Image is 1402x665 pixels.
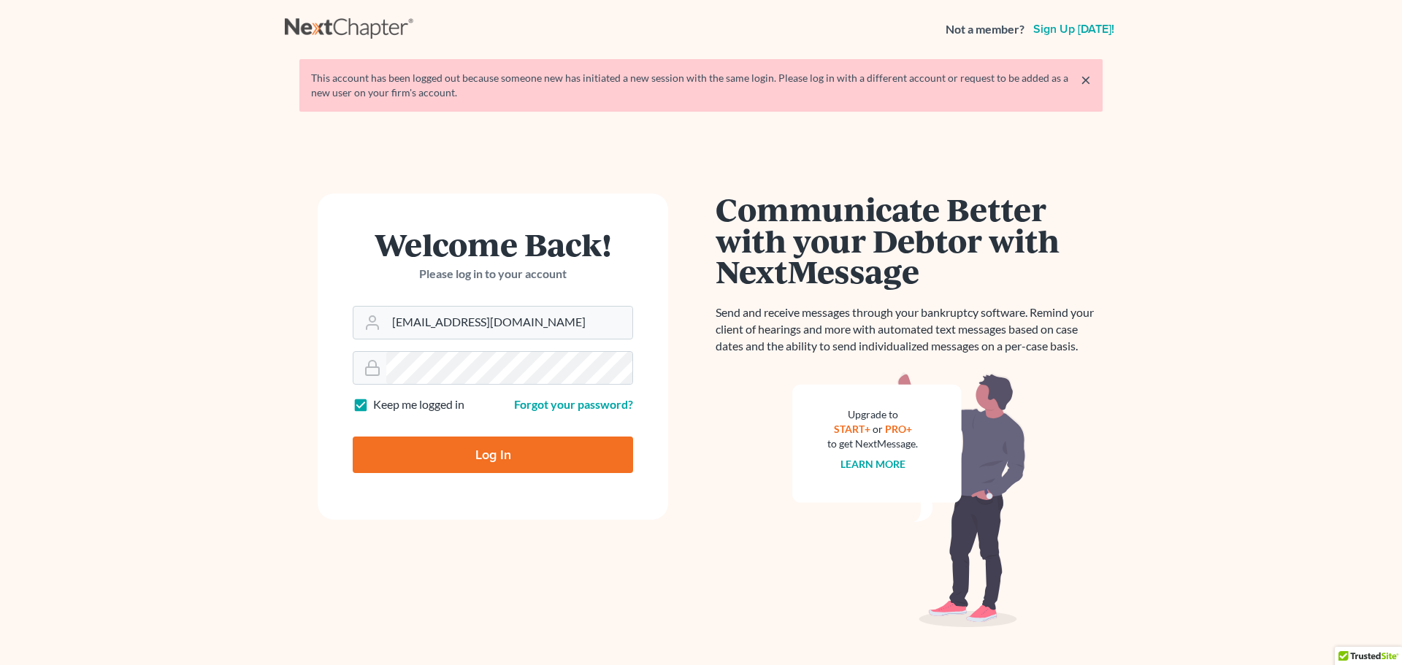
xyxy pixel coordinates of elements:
p: Please log in to your account [353,266,633,282]
div: to get NextMessage. [827,437,918,451]
img: nextmessage_bg-59042aed3d76b12b5cd301f8e5b87938c9018125f34e5fa2b7a6b67550977c72.svg [792,372,1026,628]
a: Sign up [DATE]! [1030,23,1117,35]
input: Email Address [386,307,632,339]
p: Send and receive messages through your bankruptcy software. Remind your client of hearings and mo... [716,304,1103,355]
a: PRO+ [885,423,912,435]
label: Keep me logged in [373,396,464,413]
a: Forgot your password? [514,397,633,411]
div: This account has been logged out because someone new has initiated a new session with the same lo... [311,71,1091,100]
a: × [1081,71,1091,88]
a: Learn more [840,458,905,470]
strong: Not a member? [946,21,1024,38]
a: START+ [834,423,870,435]
input: Log In [353,437,633,473]
span: or [873,423,883,435]
h1: Welcome Back! [353,228,633,260]
div: Upgrade to [827,407,918,422]
h1: Communicate Better with your Debtor with NextMessage [716,193,1103,287]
